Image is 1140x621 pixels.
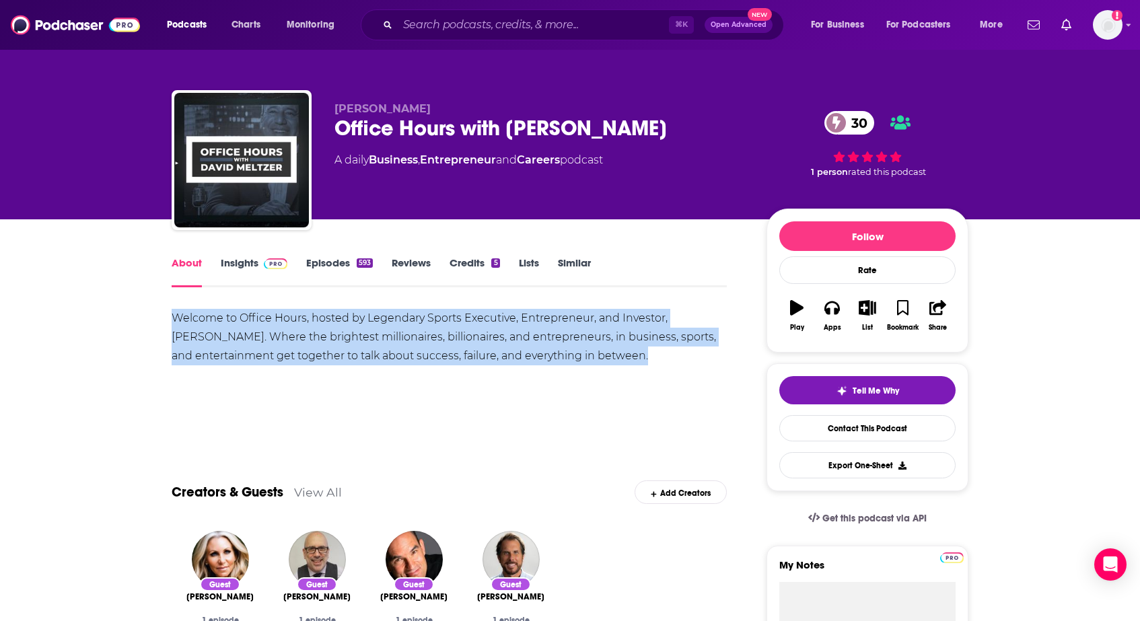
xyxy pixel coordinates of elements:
[669,16,694,34] span: ⌘ K
[200,577,240,591] div: Guest
[779,452,956,478] button: Export One-Sheet
[824,111,874,135] a: 30
[334,102,431,115] span: [PERSON_NAME]
[940,550,964,563] a: Pro website
[186,591,254,602] a: Lyndsay Dowd
[167,15,207,34] span: Podcasts
[496,153,517,166] span: and
[380,591,448,602] a: Dr. JP Pawliw Fry
[836,386,847,396] img: tell me why sparkle
[11,12,140,38] img: Podchaser - Follow, Share and Rate Podcasts
[294,485,342,499] a: View All
[811,15,864,34] span: For Business
[491,258,499,268] div: 5
[380,591,448,602] span: [PERSON_NAME]
[853,386,899,396] span: Tell Me Why
[283,591,351,602] a: Dr. Otto Janke
[940,552,964,563] img: Podchaser Pro
[822,513,927,524] span: Get this podcast via API
[477,591,544,602] span: [PERSON_NAME]
[767,102,968,186] div: 30 1 personrated this podcast
[1093,10,1123,40] span: Logged in as megcassidy
[558,256,591,287] a: Similar
[157,14,224,36] button: open menu
[477,591,544,602] a: Chad Willardson
[517,153,560,166] a: Careers
[287,15,334,34] span: Monitoring
[192,531,249,588] img: Lyndsay Dowd
[277,14,352,36] button: open menu
[297,577,337,591] div: Guest
[779,415,956,441] a: Contact This Podcast
[970,14,1020,36] button: open menu
[848,167,926,177] span: rated this podcast
[790,324,804,332] div: Play
[1093,10,1123,40] img: User Profile
[264,258,287,269] img: Podchaser Pro
[711,22,767,28] span: Open Advanced
[1056,13,1077,36] a: Show notifications dropdown
[373,9,797,40] div: Search podcasts, credits, & more...
[420,153,496,166] a: Entrepreneur
[221,256,287,287] a: InsightsPodchaser Pro
[394,577,434,591] div: Guest
[748,8,772,21] span: New
[878,14,970,36] button: open menu
[779,291,814,340] button: Play
[779,376,956,404] button: tell me why sparkleTell Me Why
[289,531,346,588] img: Dr. Otto Janke
[357,258,373,268] div: 593
[921,291,956,340] button: Share
[862,324,873,332] div: List
[418,153,420,166] span: ,
[980,15,1003,34] span: More
[885,291,920,340] button: Bookmark
[886,15,951,34] span: For Podcasters
[174,93,309,227] img: Office Hours with David Meltzer
[779,221,956,251] button: Follow
[519,256,539,287] a: Lists
[814,291,849,340] button: Apps
[231,15,260,34] span: Charts
[797,502,937,535] a: Get this podcast via API
[838,111,874,135] span: 30
[398,14,669,36] input: Search podcasts, credits, & more...
[334,152,603,168] div: A daily podcast
[779,558,956,582] label: My Notes
[1094,548,1127,581] div: Open Intercom Messenger
[705,17,773,33] button: Open AdvancedNew
[929,324,947,332] div: Share
[392,256,431,287] a: Reviews
[1022,13,1045,36] a: Show notifications dropdown
[450,256,499,287] a: Credits5
[223,14,269,36] a: Charts
[283,591,351,602] span: [PERSON_NAME]
[887,324,919,332] div: Bookmark
[811,167,848,177] span: 1 person
[186,591,254,602] span: [PERSON_NAME]
[369,153,418,166] a: Business
[491,577,531,591] div: Guest
[850,291,885,340] button: List
[172,484,283,501] a: Creators & Guests
[635,480,727,504] div: Add Creators
[824,324,841,332] div: Apps
[1093,10,1123,40] button: Show profile menu
[386,531,443,588] img: Dr. JP Pawliw Fry
[779,256,956,284] div: Rate
[801,14,881,36] button: open menu
[1112,10,1123,21] svg: Add a profile image
[483,531,540,588] img: Chad Willardson
[172,309,727,365] div: Welcome to Office Hours, hosted by Legendary Sports Executive, Entrepreneur, and Investor, [PERSO...
[172,256,202,287] a: About
[306,256,373,287] a: Episodes593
